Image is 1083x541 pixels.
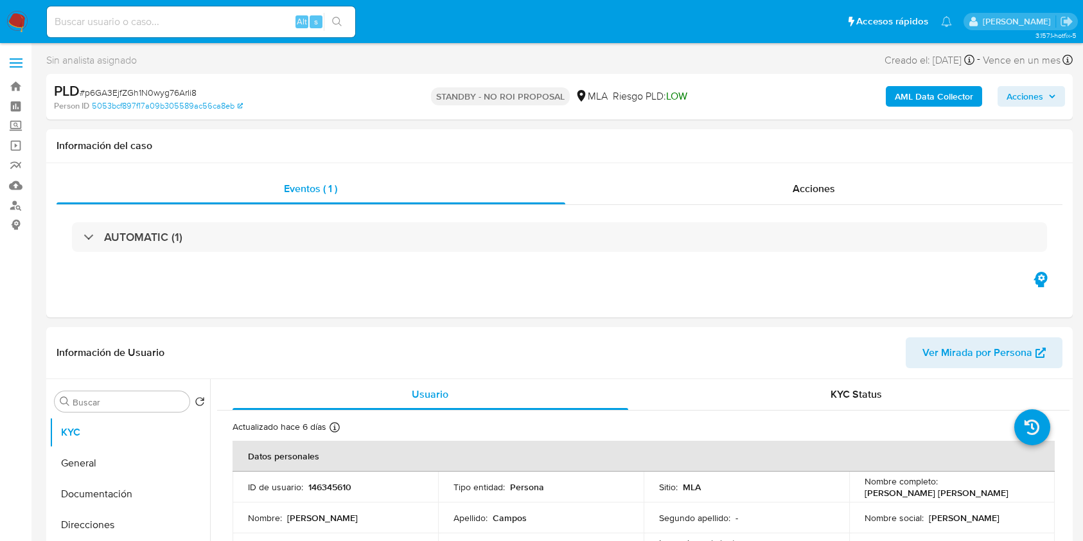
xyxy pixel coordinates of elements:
p: [PERSON_NAME] [PERSON_NAME] [865,487,1008,499]
b: Person ID [54,100,89,112]
button: General [49,448,210,479]
span: LOW [666,89,687,103]
span: s [314,15,318,28]
th: Datos personales [233,441,1055,472]
p: Tipo entidad : [453,481,505,493]
p: 146345610 [308,481,351,493]
span: Acciones [1007,86,1043,107]
span: # p6GA3EjfZGh1N0wyg76ArIi8 [80,86,197,99]
div: AUTOMATIC (1) [72,222,1047,252]
span: Alt [297,15,307,28]
span: Eventos ( 1 ) [284,181,337,196]
h1: Información del caso [57,139,1062,152]
button: Documentación [49,479,210,510]
p: Nombre completo : [865,475,938,487]
a: Salir [1060,15,1073,28]
button: Volver al orden por defecto [195,396,205,411]
span: Ver Mirada por Persona [922,337,1032,368]
span: Accesos rápidos [856,15,928,28]
a: 5053bcf897f17a09b305589ac56ca8eb [92,100,243,112]
button: AML Data Collector [886,86,982,107]
button: Direcciones [49,510,210,540]
span: Acciones [793,181,835,196]
input: Buscar [73,396,184,408]
p: - [735,512,738,524]
button: KYC [49,417,210,448]
b: PLD [54,80,80,101]
h1: Información de Usuario [57,346,164,359]
button: Buscar [60,396,70,407]
span: Riesgo PLD: [613,89,687,103]
span: KYC Status [831,387,882,402]
b: AML Data Collector [895,86,973,107]
p: STANDBY - NO ROI PROPOSAL [431,87,570,105]
p: [PERSON_NAME] [287,512,358,524]
p: ID de usuario : [248,481,303,493]
span: Usuario [412,387,448,402]
div: Creado el: [DATE] [885,51,974,69]
button: search-icon [324,13,350,31]
p: Nombre : [248,512,282,524]
a: Notificaciones [941,16,952,27]
button: Ver Mirada por Persona [906,337,1062,368]
p: Nombre social : [865,512,924,524]
p: Actualizado hace 6 días [233,421,326,433]
p: juanbautista.fernandez@mercadolibre.com [983,15,1055,28]
span: Vence en un mes [983,53,1061,67]
p: Segundo apellido : [659,512,730,524]
span: - [977,51,980,69]
p: Sitio : [659,481,678,493]
h3: AUTOMATIC (1) [104,230,182,244]
span: Sin analista asignado [46,53,137,67]
input: Buscar usuario o caso... [47,13,355,30]
p: Apellido : [453,512,488,524]
p: MLA [683,481,701,493]
div: MLA [575,89,608,103]
p: Persona [510,481,544,493]
p: [PERSON_NAME] [929,512,999,524]
button: Acciones [998,86,1065,107]
p: Campos [493,512,527,524]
